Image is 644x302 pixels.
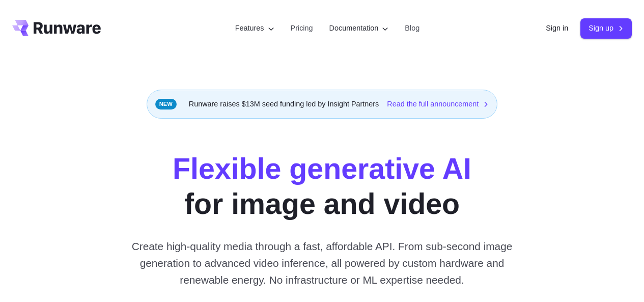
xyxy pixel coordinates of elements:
[546,22,568,34] a: Sign in
[124,238,520,289] p: Create high-quality media through a fast, affordable API. From sub-second image generation to adv...
[12,20,101,36] a: Go to /
[405,22,419,34] a: Blog
[173,151,471,222] h1: for image and video
[580,18,632,38] a: Sign up
[173,152,471,185] strong: Flexible generative AI
[147,90,498,119] div: Runware raises $13M seed funding led by Insight Partners
[329,22,389,34] label: Documentation
[291,22,313,34] a: Pricing
[387,98,489,110] a: Read the full announcement
[235,22,274,34] label: Features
